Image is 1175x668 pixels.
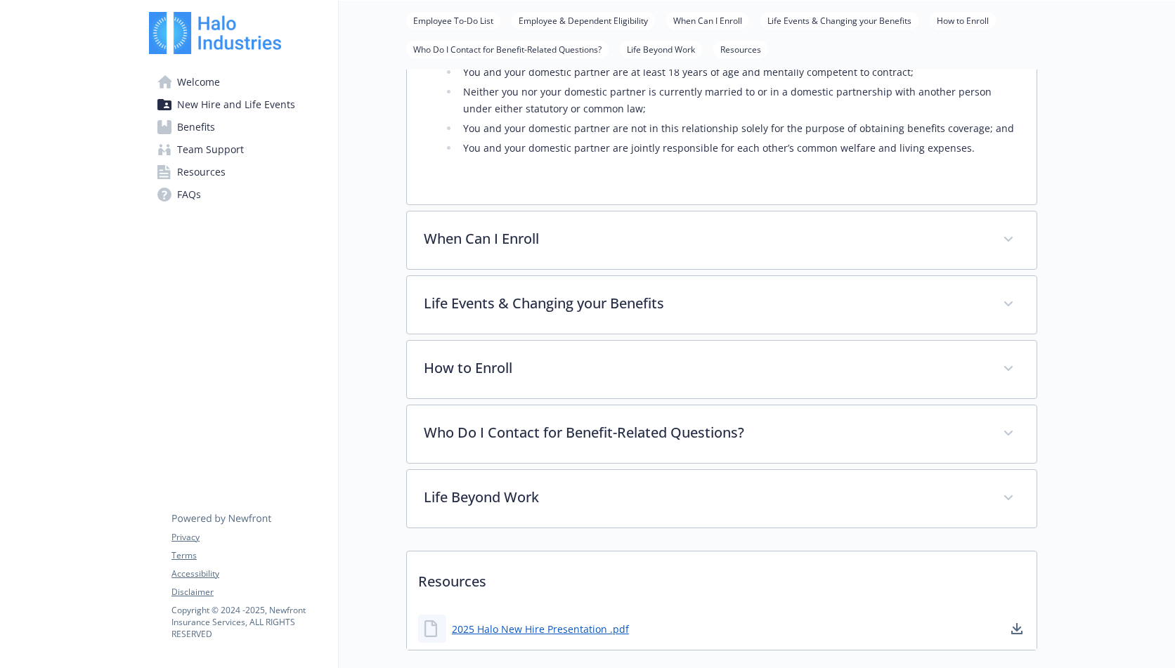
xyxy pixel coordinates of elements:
span: Team Support [177,138,244,161]
a: When Can I Enroll [666,13,749,27]
a: 2025 Halo New Hire Presentation .pdf [452,622,629,636]
div: Life Beyond Work [407,470,1037,528]
p: Resources [407,551,1037,603]
a: Benefits [149,116,327,138]
a: Team Support [149,138,327,161]
p: Life Beyond Work [424,487,986,508]
a: Resources [713,42,768,55]
p: Who Do I Contact for Benefit-Related Questions? [424,422,986,443]
a: Privacy [171,531,326,544]
div: Who Do I Contact for Benefit-Related Questions? [407,405,1037,463]
div: Life Events & Changing your Benefits [407,276,1037,334]
a: New Hire and Life Events [149,93,327,116]
p: How to Enroll [424,358,986,379]
a: Employee To-Do List [406,13,500,27]
a: Life Beyond Work [620,42,702,55]
li: You and your domestic partner are at least 18 years of age and mentally competent to contract;​ [459,64,1020,81]
a: How to Enroll [930,13,996,27]
span: Resources [177,161,226,183]
a: Welcome [149,71,327,93]
span: New Hire and Life Events [177,93,295,116]
a: Terms [171,549,326,562]
a: Employee & Dependent Eligibility [512,13,655,27]
a: Life Events & Changing your Benefits [760,13,918,27]
li: You and your domestic partner are jointly responsible for each other’s common welfare and living ... [459,140,1020,157]
span: Benefits [177,116,215,138]
p: When Can I Enroll [424,228,986,249]
span: FAQs [177,183,201,206]
div: When Can I Enroll [407,211,1037,269]
p: Copyright © 2024 - 2025 , Newfront Insurance Services, ALL RIGHTS RESERVED [171,604,326,640]
li: Neither you nor your domestic partner is currently married to or in a domestic partnership with a... [459,84,1020,117]
a: Resources [149,161,327,183]
a: download document [1008,620,1025,637]
div: How to Enroll [407,341,1037,398]
a: Who Do I Contact for Benefit-Related Questions? [406,42,609,55]
a: Accessibility [171,568,326,580]
a: FAQs [149,183,327,206]
span: Welcome [177,71,220,93]
li: You and your domestic partner are not in this relationship solely for the purpose of obtaining be... [459,120,1020,137]
p: Life Events & Changing your Benefits [424,293,986,314]
a: Disclaimer [171,586,326,598]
